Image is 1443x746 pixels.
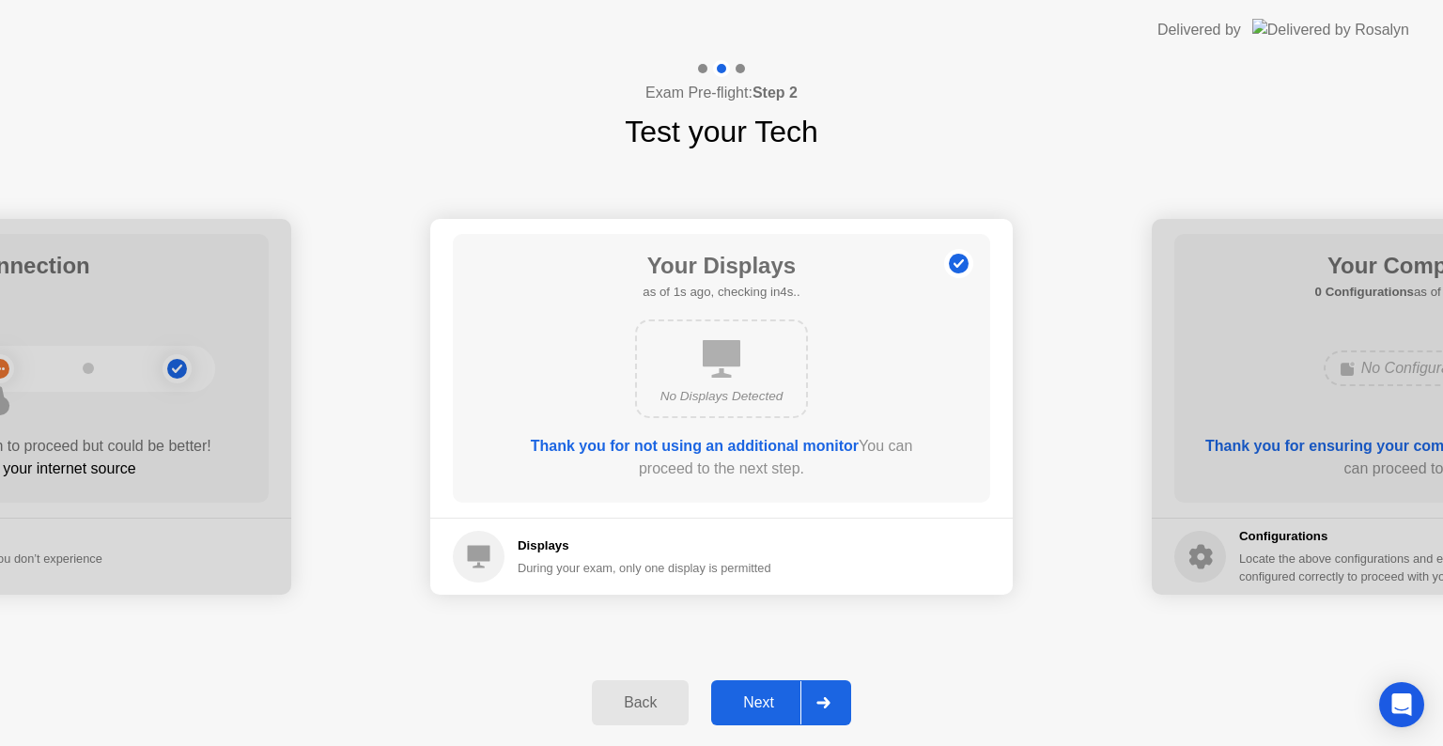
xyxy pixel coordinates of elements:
b: Thank you for not using an additional monitor [531,438,859,454]
div: Back [597,694,683,711]
div: Open Intercom Messenger [1379,682,1424,727]
div: During your exam, only one display is permitted [518,559,771,577]
button: Next [711,680,851,725]
div: You can proceed to the next step. [506,435,937,480]
h4: Exam Pre-flight: [645,82,798,104]
img: Delivered by Rosalyn [1252,19,1409,40]
h1: Your Displays [643,249,799,283]
div: No Displays Detected [652,387,791,406]
h5: as of 1s ago, checking in4s.. [643,283,799,302]
div: Delivered by [1157,19,1241,41]
h5: Displays [518,536,771,555]
button: Back [592,680,689,725]
div: Next [717,694,800,711]
h1: Test your Tech [625,109,818,154]
b: Step 2 [753,85,798,101]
